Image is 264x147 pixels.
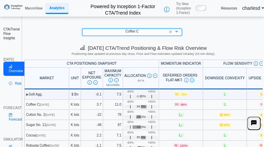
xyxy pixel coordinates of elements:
[3,106,18,110] div: FORECAST
[169,29,172,35] span: ×
[3,62,28,76] a: Overview
[45,3,68,14] a: Analytics
[103,110,123,120] td: 78
[178,133,185,137] span: L
[148,100,156,104] div: +65%
[81,100,103,110] td: 3.7
[176,2,192,15] span: Try New (Inception 1-Factor)
[167,29,173,36] span: Clear value
[93,80,98,85] img: Read More
[82,71,101,85] div: Net Exposure
[222,133,228,137] span: L
[108,78,113,82] img: Info
[126,100,134,104] div: -65%
[81,120,103,130] td: -48
[148,110,156,114] div: +65%
[222,102,228,106] span: L
[137,105,145,108] span: 34.0%
[181,123,183,127] span: ↓
[81,89,103,100] td: -0.1
[39,103,49,106] span: [DATE]
[24,60,159,68] th: CTA Positioning Snapshot
[148,90,156,93] div: +65%
[26,112,68,117] div: Cotton No. 2
[224,123,230,127] span: 60%
[126,131,134,134] div: -65%
[148,120,156,124] div: +65%
[3,79,28,93] a: Risk
[218,113,231,117] span: M
[3,57,18,62] div: [DATE]
[45,113,55,117] span: [DATE]
[69,100,81,110] td: K lots
[22,3,45,13] a: MacroView
[103,89,123,100] td: 7.5
[104,69,121,83] div: Maximum Capacity
[203,68,247,89] th: Downside Convexity
[69,130,81,140] td: K lots
[46,123,56,127] span: [DATE]
[26,102,68,107] div: Coffee C
[24,52,263,56] h5: Positioning data updated at previous day close; Price and Flow estimates updated intraday (15-min...
[26,123,68,127] div: Sugar No. 11
[3,27,18,40] h2: CTA/Trend Flow Insights
[159,60,203,68] th: Momentum Indicator
[125,29,139,33] span: Coffee C
[126,90,134,93] div: -65%
[69,68,81,89] th: Unit
[174,102,188,106] span: H
[221,6,237,10] a: Resources
[259,61,264,66] img: Read More
[69,110,81,120] td: K lots
[224,113,230,117] span: 86%
[114,78,119,82] img: Read More
[126,110,134,114] div: -65%
[136,125,146,129] span: -50.0%
[181,93,187,96] span: 73%
[103,120,123,130] td: 97
[148,131,156,134] div: +65%
[3,137,18,142] div: SIMULATOR
[24,89,69,100] td: Soft Agg.
[103,130,123,140] td: 7.1
[69,120,81,130] td: K lots
[24,68,69,89] th: MARKET
[126,120,134,124] div: -65%
[106,83,120,87] span: Max/Min
[190,78,194,82] img: Read More
[26,133,68,138] div: Cocoa
[87,80,92,85] img: Info
[147,73,151,78] img: Info
[222,92,228,96] span: L
[253,61,258,66] img: Info
[81,110,103,120] td: -22
[126,141,134,145] div: -65%
[148,141,156,145] div: +65%
[138,79,144,82] span: in %
[178,103,179,106] span: ↑
[242,5,264,11] a: charlesd
[174,92,188,96] span: M
[69,89,81,100] td: $ Bn
[80,45,207,51] span: [DATE] CTA/Trend Positioning & Flow Risk Overview
[36,134,45,137] span: [DATE]
[178,113,185,117] span: L
[181,113,183,117] span: ↓
[136,94,146,98] span: -1.65%
[136,115,146,119] span: -28.2%
[3,110,27,124] a: Forecast
[178,92,180,96] span: ↑
[103,100,123,110] td: 11.0
[4,4,22,10] img: logo%20black.png
[82,1,164,16] h2: Powered by Inception 1-Factor CTA/Trend Index
[26,92,29,96] span: ▶
[81,130,103,140] td: 2.2
[180,103,186,106] span: 99%
[218,123,231,127] span: M
[184,78,188,82] img: Info
[178,123,185,127] span: L
[160,73,200,83] div: Deferred Orders FLAT-MKT.
[137,135,145,139] span: 30.5%
[181,133,183,137] span: ↓
[153,73,157,78] img: Read More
